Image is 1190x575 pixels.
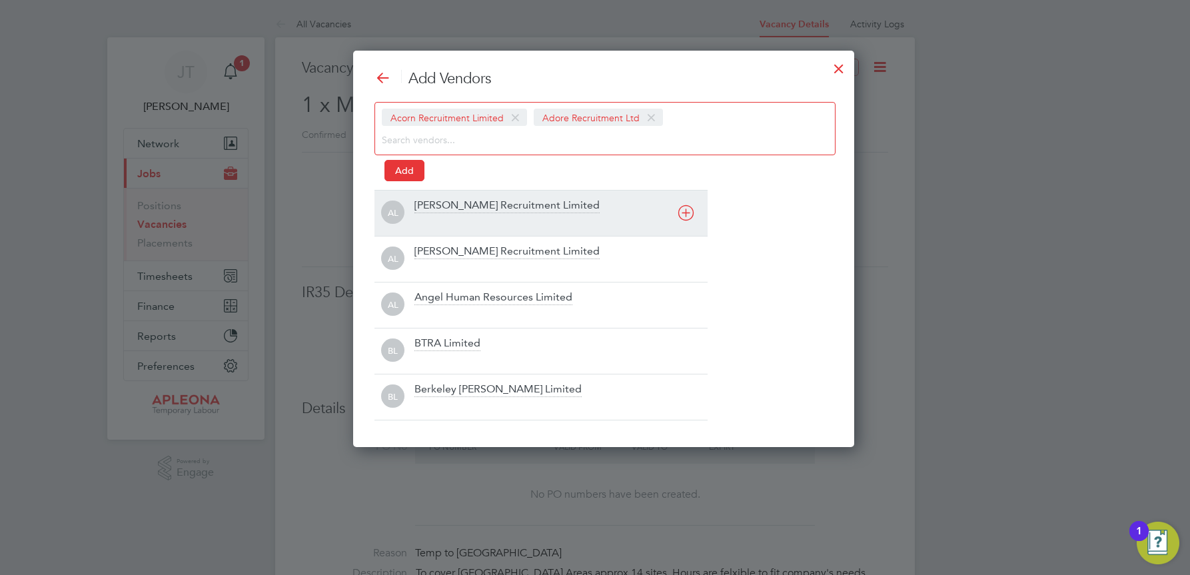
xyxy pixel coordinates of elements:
button: Add [384,160,424,181]
button: Open Resource Center, 1 new notification [1137,522,1179,564]
span: BL [381,385,404,408]
span: AL [381,247,404,271]
h3: Add Vendors [374,69,833,89]
div: 1 [1136,531,1142,548]
span: Acorn Recruitment Limited [382,109,527,126]
div: [PERSON_NAME] Recruitment Limited [414,199,600,213]
div: Angel Human Resources Limited [414,290,572,305]
div: [PERSON_NAME] Recruitment Limited [414,245,600,259]
span: Adore Recruitment Ltd [534,109,663,126]
input: Search vendors... [382,131,794,148]
span: AL [381,293,404,316]
div: BTRA Limited [414,336,480,351]
span: AL [381,201,404,225]
div: Berkeley [PERSON_NAME] Limited [414,382,582,397]
span: BL [381,339,404,362]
